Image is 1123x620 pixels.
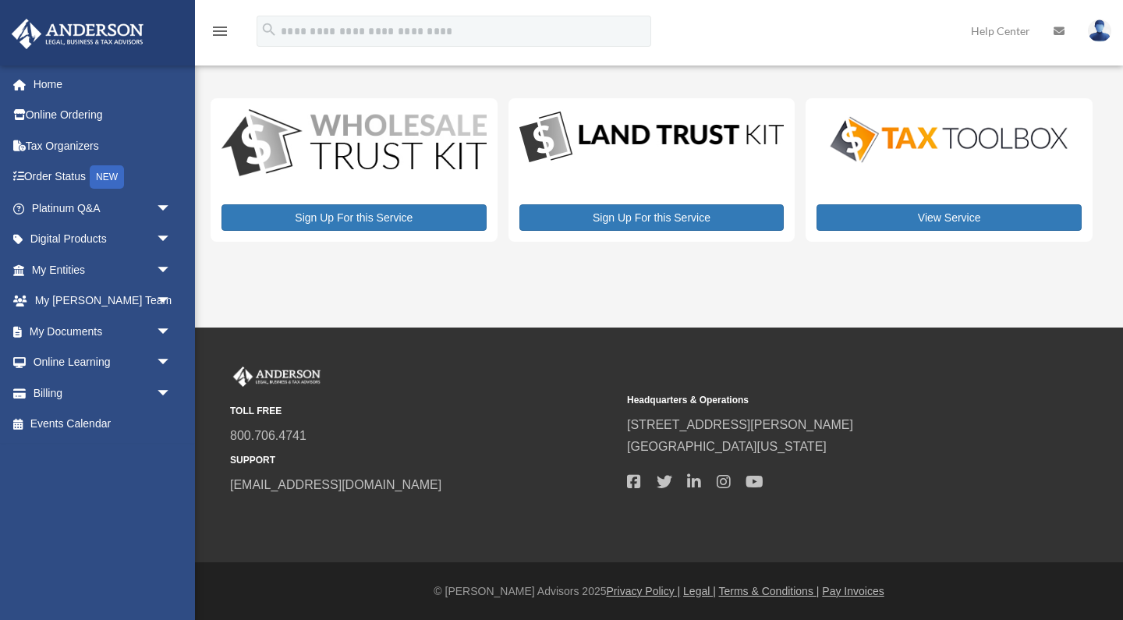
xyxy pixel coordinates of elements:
small: Headquarters & Operations [627,392,1013,409]
a: Tax Organizers [11,130,195,161]
a: [EMAIL_ADDRESS][DOMAIN_NAME] [230,478,441,491]
a: Pay Invoices [822,585,884,597]
img: Anderson Advisors Platinum Portal [230,367,324,387]
a: Sign Up For this Service [519,204,785,231]
span: arrow_drop_down [156,193,187,225]
small: TOLL FREE [230,403,616,420]
img: WS-Trust-Kit-lgo-1.jpg [221,109,487,179]
a: 800.706.4741 [230,429,306,442]
a: Order StatusNEW [11,161,195,193]
span: arrow_drop_down [156,377,187,409]
a: [GEOGRAPHIC_DATA][US_STATE] [627,440,827,453]
img: User Pic [1088,19,1111,42]
i: search [260,21,278,38]
a: Events Calendar [11,409,195,440]
span: arrow_drop_down [156,224,187,256]
a: Privacy Policy | [607,585,681,597]
a: Home [11,69,195,100]
i: menu [211,22,229,41]
div: NEW [90,165,124,189]
a: Billingarrow_drop_down [11,377,195,409]
a: My [PERSON_NAME] Teamarrow_drop_down [11,285,195,317]
span: arrow_drop_down [156,316,187,348]
img: LandTrust_lgo-1.jpg [519,109,785,166]
small: SUPPORT [230,452,616,469]
a: [STREET_ADDRESS][PERSON_NAME] [627,418,853,431]
a: My Documentsarrow_drop_down [11,316,195,347]
a: Legal | [683,585,716,597]
div: © [PERSON_NAME] Advisors 2025 [195,582,1123,601]
a: menu [211,27,229,41]
span: arrow_drop_down [156,254,187,286]
a: Terms & Conditions | [719,585,820,597]
span: arrow_drop_down [156,285,187,317]
a: View Service [817,204,1082,231]
a: Online Ordering [11,100,195,131]
img: Anderson Advisors Platinum Portal [7,19,148,49]
a: Digital Productsarrow_drop_down [11,224,187,255]
a: Sign Up For this Service [221,204,487,231]
a: Online Learningarrow_drop_down [11,347,195,378]
a: Platinum Q&Aarrow_drop_down [11,193,195,224]
span: arrow_drop_down [156,347,187,379]
a: My Entitiesarrow_drop_down [11,254,195,285]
